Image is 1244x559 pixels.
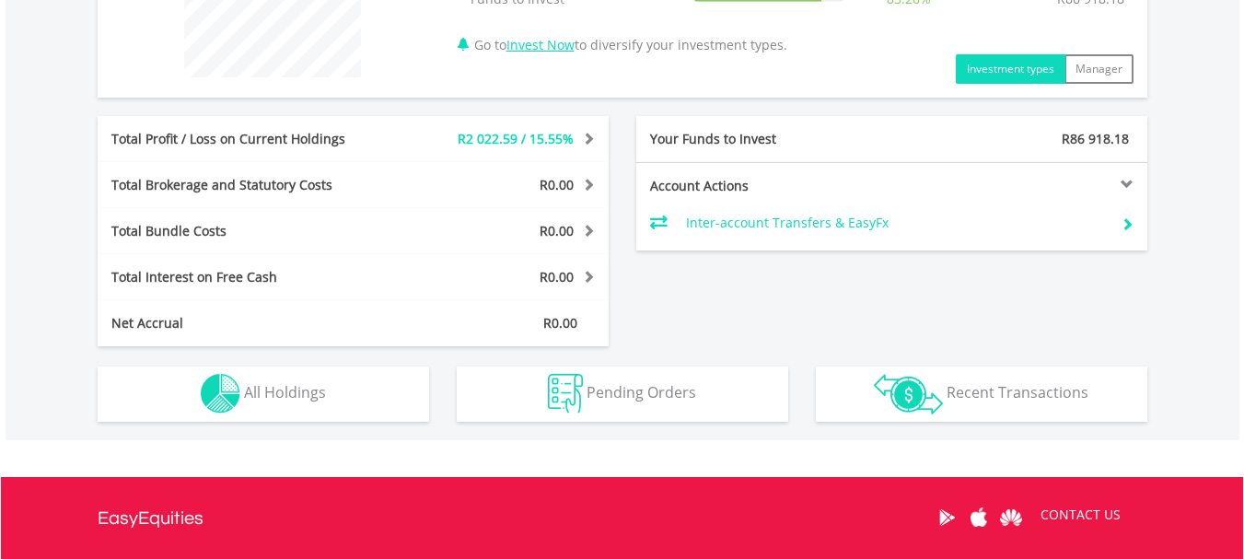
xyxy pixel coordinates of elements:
button: Manager [1064,54,1134,84]
span: R2 022.59 / 15.55% [458,130,574,147]
button: Pending Orders [457,367,788,422]
img: pending_instructions-wht.png [548,374,583,413]
button: All Holdings [98,367,429,422]
div: Total Interest on Free Cash [98,268,396,286]
span: R0.00 [540,268,574,285]
div: Account Actions [636,177,892,195]
span: R86 918.18 [1062,130,1129,147]
div: Total Profit / Loss on Current Holdings [98,130,396,148]
a: Huawei [995,489,1028,546]
a: Invest Now [506,36,575,53]
span: R0.00 [540,176,574,193]
span: Recent Transactions [947,382,1088,402]
div: Net Accrual [98,314,396,332]
a: Google Play [931,489,963,546]
div: Your Funds to Invest [636,130,892,148]
a: Apple [963,489,995,546]
span: Pending Orders [587,382,696,402]
a: CONTACT US [1028,489,1134,541]
img: transactions-zar-wht.png [874,374,943,414]
span: R0.00 [543,314,577,332]
div: Total Brokerage and Statutory Costs [98,176,396,194]
button: Investment types [956,54,1065,84]
span: All Holdings [244,382,326,402]
button: Recent Transactions [816,367,1147,422]
span: R0.00 [540,222,574,239]
td: Inter-account Transfers & EasyFx [686,209,1107,237]
div: Total Bundle Costs [98,222,396,240]
img: holdings-wht.png [201,374,240,413]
